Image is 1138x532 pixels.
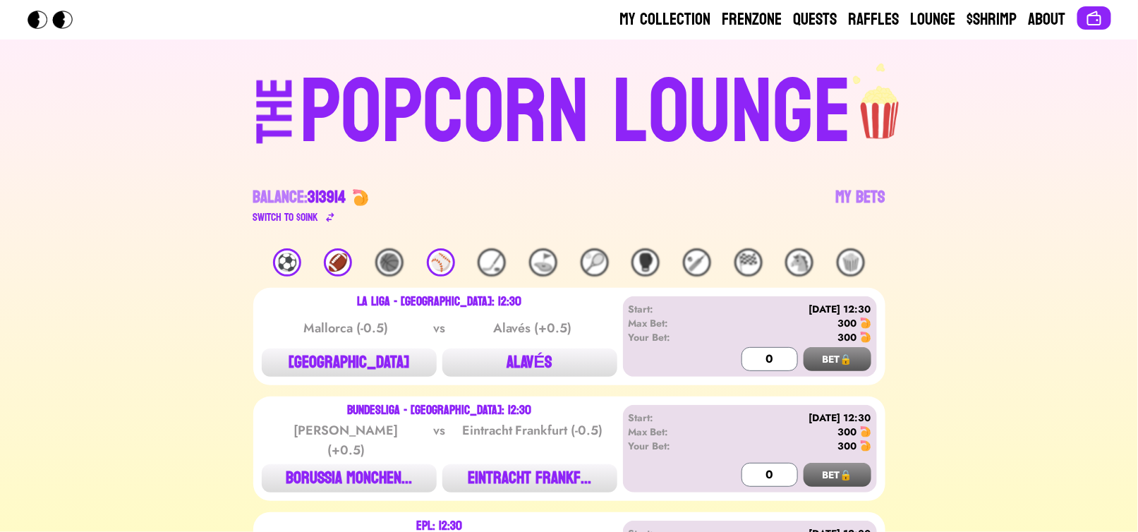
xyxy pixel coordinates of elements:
button: [GEOGRAPHIC_DATA] [262,349,437,377]
div: Start: [629,302,710,316]
div: 🏁 [734,248,763,277]
div: Start: [629,411,710,425]
button: ALAVÉS [442,349,617,377]
div: 🏏 [683,248,711,277]
button: BET🔒 [804,463,871,487]
button: EINTRACHT FRANKF... [442,464,617,492]
div: 🍿 [837,248,865,277]
div: 300 [838,330,857,344]
div: vs [430,421,448,460]
span: 313914 [308,182,346,212]
div: 🐴 [785,248,813,277]
img: 🍤 [860,440,871,452]
div: Your Bet: [629,330,710,344]
a: About [1029,8,1066,31]
div: 300 [838,316,857,330]
div: 🥊 [631,248,660,277]
button: BET🔒 [804,347,871,371]
a: $Shrimp [967,8,1017,31]
div: vs [430,318,448,338]
div: THE [250,78,301,172]
div: Mallorca (-0.5) [274,318,417,338]
a: Quests [794,8,837,31]
div: 🏀 [375,248,404,277]
img: 🍤 [860,318,871,329]
img: popcorn [852,62,910,141]
div: Max Bet: [629,425,710,439]
a: My Bets [836,186,885,226]
a: THEPOPCORN LOUNGEpopcorn [135,62,1004,158]
div: Eintracht Frankfurt (-0.5) [461,421,604,460]
div: ⛳️ [529,248,557,277]
img: 🍤 [352,189,369,206]
div: ⚽️ [273,248,301,277]
div: [PERSON_NAME] (+0.5) [274,421,417,460]
a: Raffles [849,8,900,31]
div: 🏒 [478,248,506,277]
div: Balance: [253,186,346,209]
div: Alavés (+0.5) [461,318,604,338]
a: My Collection [620,8,711,31]
img: Connect wallet [1086,10,1103,27]
div: 🏈 [324,248,352,277]
div: POPCORN LOUNGE [300,68,852,158]
img: 🍤 [860,332,871,343]
div: Your Bet: [629,439,710,453]
div: Switch to $ OINK [253,209,319,226]
div: 300 [838,439,857,453]
div: ⚾️ [427,248,455,277]
div: Max Bet: [629,316,710,330]
button: BORUSSIA MONCHEN... [262,464,437,492]
a: Frenzone [722,8,782,31]
div: Bundesliga - [GEOGRAPHIC_DATA]: 12:30 [347,405,531,416]
div: [DATE] 12:30 [709,411,871,425]
div: [DATE] 12:30 [709,302,871,316]
img: 🍤 [860,426,871,437]
div: 300 [838,425,857,439]
div: La Liga - [GEOGRAPHIC_DATA]: 12:30 [357,296,521,308]
div: 🎾 [581,248,609,277]
a: Lounge [911,8,956,31]
img: Popcorn [28,11,84,29]
div: EPL: 12:30 [416,521,462,532]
